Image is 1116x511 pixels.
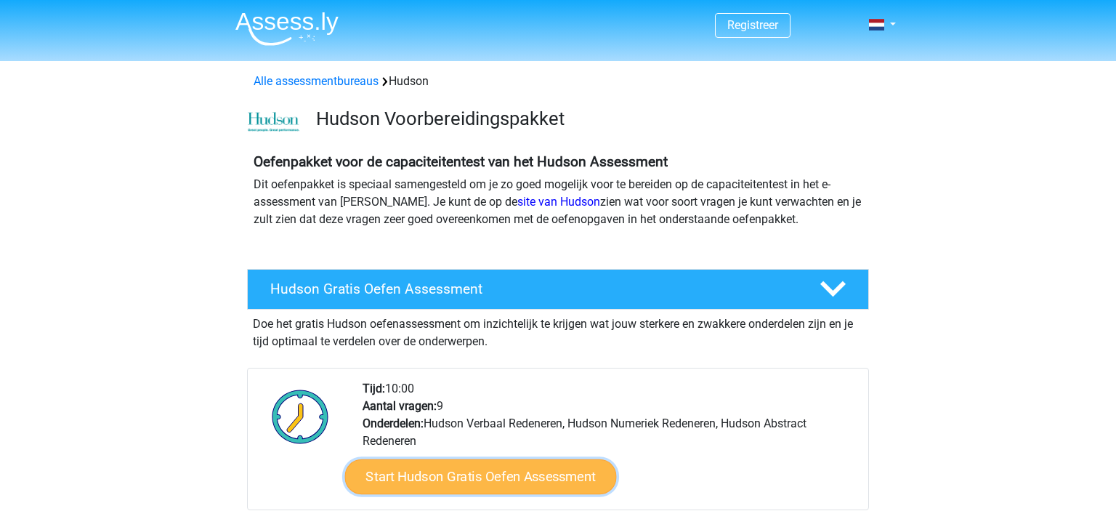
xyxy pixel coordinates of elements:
a: Registreer [727,18,778,32]
b: Onderdelen: [363,417,424,430]
a: Alle assessmentbureaus [254,74,379,88]
h3: Hudson Voorbereidingspakket [316,108,857,130]
a: Start Hudson Gratis Oefen Assessment [345,459,617,494]
img: cefd0e47479f4eb8e8c001c0d358d5812e054fa8.png [248,112,299,132]
div: 10:00 9 Hudson Verbaal Redeneren, Hudson Numeriek Redeneren, Hudson Abstract Redeneren [352,380,868,510]
p: Dit oefenpakket is speciaal samengesteld om je zo goed mogelijk voor te bereiden op de capaciteit... [254,176,862,228]
a: Hudson Gratis Oefen Assessment [241,269,875,310]
b: Tijd: [363,382,385,395]
b: Oefenpakket voor de capaciteitentest van het Hudson Assessment [254,153,668,170]
h4: Hudson Gratis Oefen Assessment [270,281,796,297]
div: Hudson [248,73,868,90]
b: Aantal vragen: [363,399,437,413]
div: Doe het gratis Hudson oefenassessment om inzichtelijk te krijgen wat jouw sterkere en zwakkere on... [247,310,869,350]
img: Assessly [235,12,339,46]
img: Klok [264,380,337,453]
a: site van Hudson [517,195,600,209]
